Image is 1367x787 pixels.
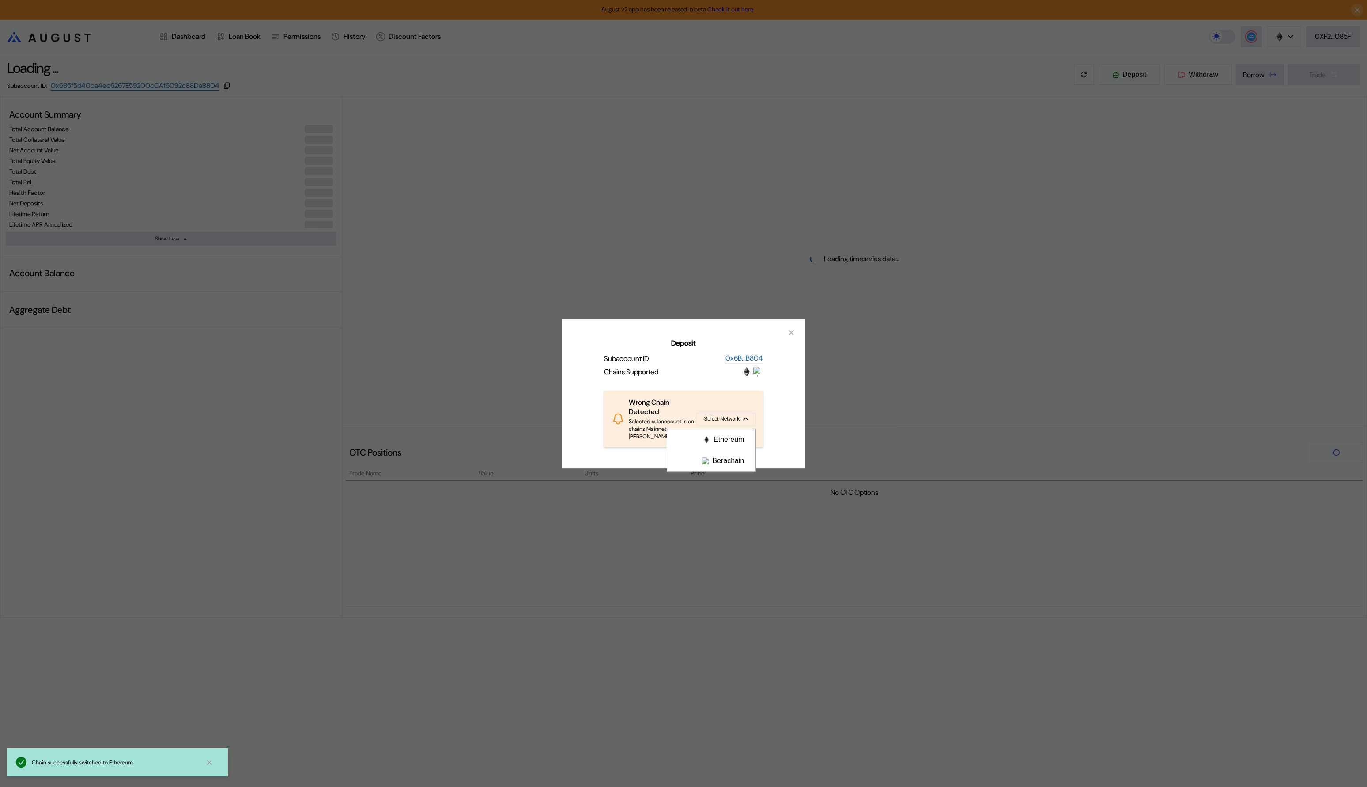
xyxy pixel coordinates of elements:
[604,354,649,363] div: Subaccount ID
[576,338,791,348] h2: Deposit
[725,354,763,363] a: 0x6B...B804
[753,367,763,376] img: chain logo
[32,759,198,766] div: Chain successfully switched to Ethereum
[784,326,798,340] button: close modal
[604,367,658,376] div: Chains Supported
[704,416,740,422] span: Select Network
[629,398,696,416] div: Wrong Chain Detected
[742,367,751,376] img: chain logo
[629,418,696,440] div: Selected subaccount is on chains Mainnet, [PERSON_NAME]
[667,450,755,471] button: Berachain
[696,413,756,425] button: Select Network
[667,429,755,450] button: Ethereum
[702,457,709,464] img: chain logo
[703,436,710,443] img: chain logo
